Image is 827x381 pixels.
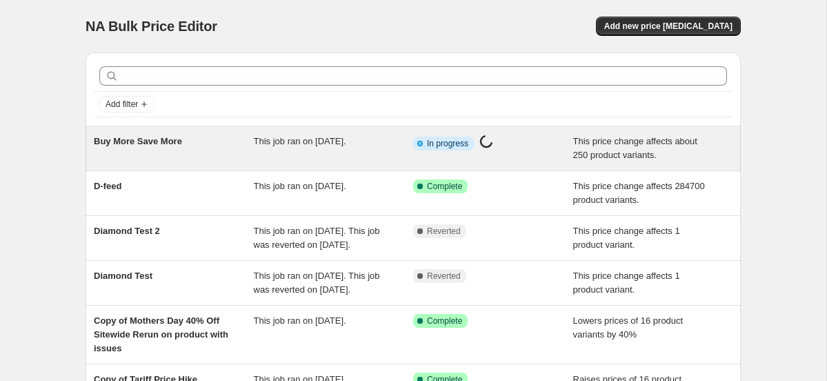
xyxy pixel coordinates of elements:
span: Copy of Mothers Day 40% Off Sitewide Rerun on product with issues [94,315,228,353]
span: Add new price [MEDICAL_DATA] [604,21,733,32]
span: This job ran on [DATE]. This job was reverted on [DATE]. [254,226,380,250]
span: Reverted [427,226,461,237]
span: This job ran on [DATE]. This job was reverted on [DATE]. [254,271,380,295]
span: NA Bulk Price Editor [86,19,217,34]
span: Diamond Test [94,271,152,281]
span: Complete [427,181,462,192]
span: Reverted [427,271,461,282]
button: Add filter [99,96,155,113]
span: This job ran on [DATE]. [254,136,346,146]
span: In progress [427,138,468,149]
span: Add filter [106,99,138,110]
span: This price change affects about 250 product variants. [573,136,697,160]
span: Buy More Save More [94,136,182,146]
span: Lowers prices of 16 product variants by 40% [573,315,684,340]
span: Diamond Test 2 [94,226,160,236]
span: This price change affects 1 product variant. [573,226,680,250]
span: This job ran on [DATE]. [254,315,346,326]
span: This job ran on [DATE]. [254,181,346,191]
span: D-feed [94,181,121,191]
span: This price change affects 284700 product variants. [573,181,705,205]
span: This price change affects 1 product variant. [573,271,680,295]
button: Add new price [MEDICAL_DATA] [596,17,741,36]
span: Complete [427,315,462,326]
